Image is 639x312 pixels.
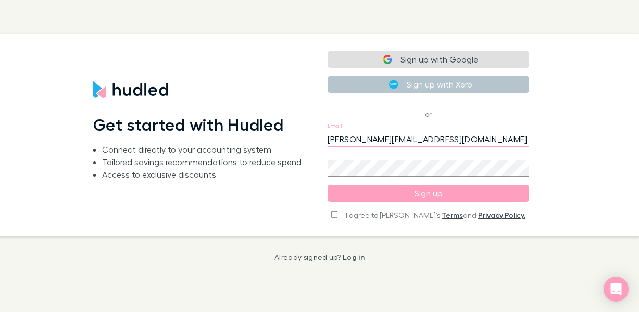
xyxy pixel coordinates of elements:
[93,81,168,98] img: Hudled's Logo
[442,210,463,219] a: Terms
[102,168,302,181] li: Access to exclusive discounts
[604,277,629,302] div: Open Intercom Messenger
[328,121,342,129] label: Email
[328,185,530,202] button: Sign up
[343,253,365,261] a: Log in
[102,143,302,156] li: Connect directly to your accounting system
[478,210,525,219] a: Privacy Policy.
[102,156,302,168] li: Tailored savings recommendations to reduce spend
[383,55,392,64] img: Google logo
[274,253,365,261] p: Already signed up?
[346,210,525,220] span: I agree to [PERSON_NAME]’s and
[328,51,530,68] button: Sign up with Google
[389,80,398,89] img: Xero's logo
[93,115,284,134] h1: Get started with Hudled
[328,76,530,93] button: Sign up with Xero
